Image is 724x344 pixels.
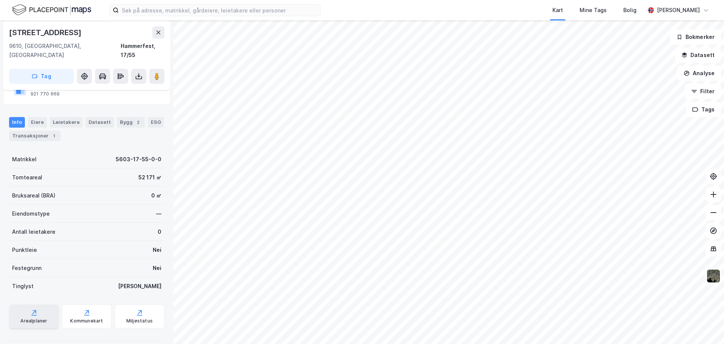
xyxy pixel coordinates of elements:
[138,173,161,182] div: 52 171 ㎡
[9,117,25,128] div: Info
[50,117,83,128] div: Leietakere
[12,282,34,291] div: Tinglyst
[9,69,74,84] button: Tag
[134,119,142,126] div: 2
[9,42,121,60] div: 9610, [GEOGRAPHIC_DATA], [GEOGRAPHIC_DATA]
[116,155,161,164] div: 5603-17-55-0-0
[12,245,37,255] div: Punktleie
[9,131,61,141] div: Transaksjoner
[12,3,91,17] img: logo.f888ab2527a4732fd821a326f86c7f29.svg
[685,84,721,99] button: Filter
[12,155,37,164] div: Matrikkel
[623,6,637,15] div: Bolig
[686,308,724,344] div: Kontrollprogram for chat
[12,209,50,218] div: Eiendomstype
[118,282,161,291] div: [PERSON_NAME]
[9,26,83,39] div: [STREET_ADDRESS]
[151,191,161,200] div: 0 ㎡
[156,209,161,218] div: —
[12,264,41,273] div: Festegrunn
[580,6,607,15] div: Mine Tags
[12,191,55,200] div: Bruksareal (BRA)
[70,318,103,324] div: Kommunekart
[686,308,724,344] iframe: Chat Widget
[28,117,47,128] div: Eiere
[12,173,42,182] div: Tomteareal
[117,117,145,128] div: Bygg
[552,6,563,15] div: Kart
[675,48,721,63] button: Datasett
[31,91,60,97] div: 921 770 669
[148,117,164,128] div: ESG
[86,117,114,128] div: Datasett
[121,42,164,60] div: Hammerfest, 17/55
[686,102,721,117] button: Tags
[12,227,55,236] div: Antall leietakere
[50,132,58,140] div: 1
[706,269,721,283] img: 9k=
[677,66,721,81] button: Analyse
[158,227,161,236] div: 0
[153,264,161,273] div: Nei
[670,29,721,45] button: Bokmerker
[119,5,320,16] input: Søk på adresse, matrikkel, gårdeiere, leietakere eller personer
[126,318,153,324] div: Miljøstatus
[657,6,700,15] div: [PERSON_NAME]
[20,318,47,324] div: Arealplaner
[153,245,161,255] div: Nei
